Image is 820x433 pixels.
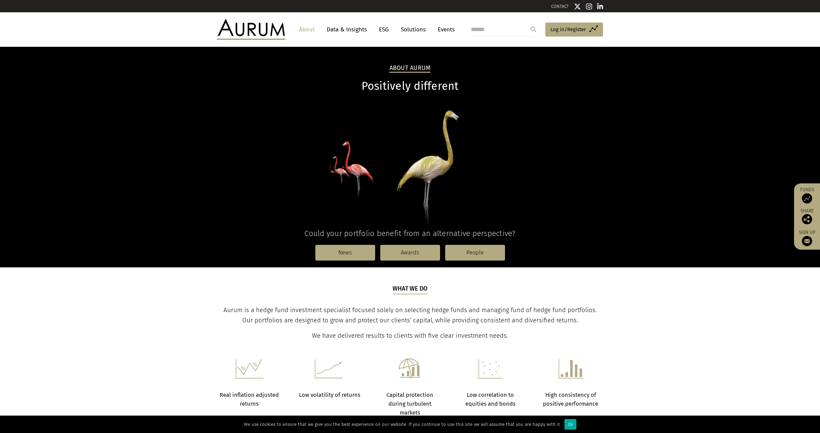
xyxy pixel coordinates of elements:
[217,229,603,238] h4: Could your portfolio benefit from an alternative perspective?
[797,209,817,224] div: Share
[465,392,516,407] strong: Low correlation to equities and bonds
[397,23,429,36] a: Solutions
[386,392,433,416] strong: Capital protection during turbulent markets
[550,25,586,33] span: Log in/Register
[323,23,370,36] a: Data & Insights
[543,392,598,407] strong: High consistency of positive performance
[296,23,318,36] a: About
[574,3,581,10] img: Twitter icon
[315,245,375,261] a: News
[797,187,817,204] a: Funds
[802,193,812,204] img: Access Funds
[312,332,508,339] span: We have delivered results to clients with five clear investment needs.
[551,4,569,9] a: CONTACT
[223,306,597,324] span: Aurum is a hedge fund investment specialist focused solely on selecting hedge funds and managing ...
[797,229,817,246] a: Sign up
[597,3,603,10] img: Linkedin icon
[299,392,360,398] strong: Low volatility of returns
[527,23,540,36] input: Submit
[217,80,603,93] h1: Positively different
[802,214,812,224] img: Share this post
[564,419,576,430] div: Ok
[389,65,431,73] h2: About Aurum
[380,245,440,261] a: Awards
[393,284,428,294] h5: What we do
[545,23,603,37] a: Log in/Register
[445,245,505,261] a: People
[217,19,285,40] img: Aurum
[220,392,279,407] strong: Real inflation adjusted returns
[375,23,392,36] a: ESG
[434,23,455,36] a: Events
[586,3,592,10] img: Instagram icon
[802,236,812,246] img: Sign up to our newsletter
